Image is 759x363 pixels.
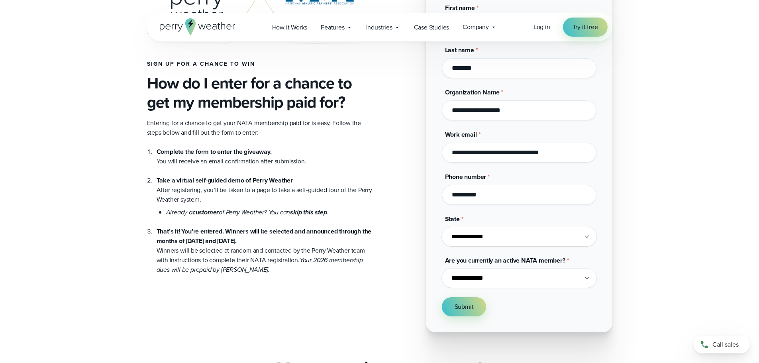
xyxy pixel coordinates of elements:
span: Submit [455,302,474,312]
li: You will receive an email confirmation after submission. [157,147,373,166]
strong: Take a virtual self-guided demo of Perry Weather [157,176,293,185]
h3: How do I enter for a chance to get my membership paid for? [147,74,373,112]
a: Try it free [563,18,608,37]
span: Work email [445,130,477,139]
span: Last name [445,45,474,55]
strong: That’s it! You’re entered. Winners will be selected and announced through the months of [DATE] an... [157,227,372,245]
span: Features [321,23,344,32]
a: Log in [533,22,550,32]
strong: Complete the form to enter the giveaway. [157,147,272,156]
strong: customer [192,208,219,217]
li: After registering, you’ll be taken to a page to take a self-guided tour of the Perry Weather system. [157,166,373,217]
a: Case Studies [407,19,456,35]
h4: Sign up for a chance to win [147,61,373,67]
em: Your 2026 membership dues will be prepaid by [PERSON_NAME]. [157,255,363,274]
em: Already a of Perry Weather? You can . [166,208,329,217]
span: First name [445,3,475,12]
span: Try it free [573,22,598,32]
span: Industries [366,23,392,32]
p: Entering for a chance to get your NATA membership paid for is easy. Follow the steps below and fi... [147,118,373,137]
li: Winners will be selected at random and contacted by the Perry Weather team with instructions to c... [157,217,373,275]
a: Call sales [694,336,749,353]
span: Call sales [712,340,739,349]
span: Phone number [445,172,486,181]
button: Submit [442,297,486,316]
span: Are you currently an active NATA member? [445,256,565,265]
a: How it Works [265,19,314,35]
span: Case Studies [414,23,449,32]
span: Company [463,22,489,32]
span: Log in [533,22,550,31]
span: Organization Name [445,88,500,97]
span: State [445,214,460,224]
strong: skip this step [290,208,327,217]
span: How it Works [272,23,308,32]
